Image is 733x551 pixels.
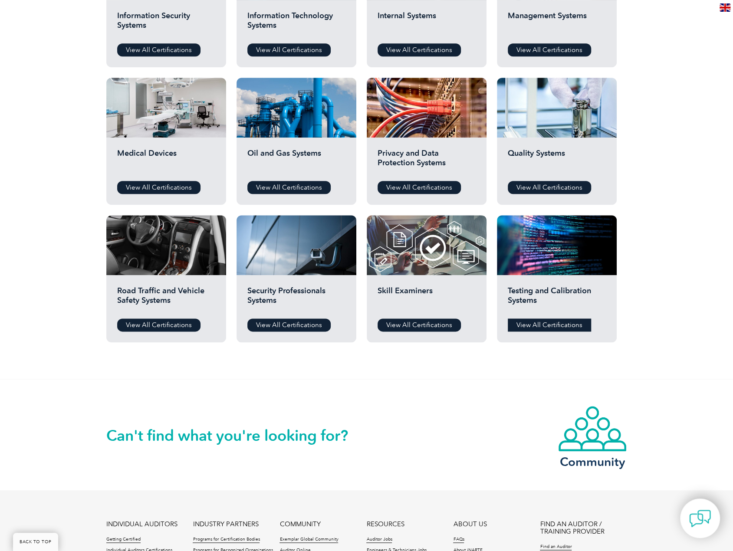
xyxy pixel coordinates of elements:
h2: Testing and Calibration Systems [508,286,606,312]
a: COMMUNITY [279,521,320,528]
a: ABOUT US [453,521,486,528]
h2: Management Systems [508,11,606,37]
h2: Internal Systems [378,11,476,37]
a: Programs for Certification Bodies [193,537,260,543]
h3: Community [558,456,627,467]
a: View All Certifications [508,318,591,331]
a: Getting Certified [106,537,141,543]
a: View All Certifications [247,181,331,194]
img: en [720,3,730,12]
img: contact-chat.png [689,508,711,529]
a: BACK TO TOP [13,533,58,551]
a: RESOURCES [366,521,404,528]
h2: Can't find what you're looking for? [106,429,367,443]
a: View All Certifications [378,181,461,194]
a: View All Certifications [378,318,461,331]
h2: Quality Systems [508,148,606,174]
h2: Skill Examiners [378,286,476,312]
a: FAQs [453,537,464,543]
a: Exemplar Global Community [279,537,338,543]
a: View All Certifications [247,43,331,56]
a: Find an Auditor [540,544,572,550]
a: View All Certifications [117,43,201,56]
a: View All Certifications [508,43,591,56]
h2: Medical Devices [117,148,215,174]
a: View All Certifications [247,318,331,331]
a: View All Certifications [117,318,201,331]
a: View All Certifications [508,181,591,194]
h2: Oil and Gas Systems [247,148,345,174]
a: View All Certifications [378,43,461,56]
h2: Security Professionals Systems [247,286,345,312]
a: Auditor Jobs [366,537,392,543]
a: FIND AN AUDITOR / TRAINING PROVIDER [540,521,627,535]
img: icon-community.webp [558,405,627,452]
h2: Information Security Systems [117,11,215,37]
a: INDIVIDUAL AUDITORS [106,521,177,528]
h2: Road Traffic and Vehicle Safety Systems [117,286,215,312]
a: View All Certifications [117,181,201,194]
h2: Information Technology Systems [247,11,345,37]
a: Community [558,405,627,467]
a: INDUSTRY PARTNERS [193,521,258,528]
h2: Privacy and Data Protection Systems [378,148,476,174]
